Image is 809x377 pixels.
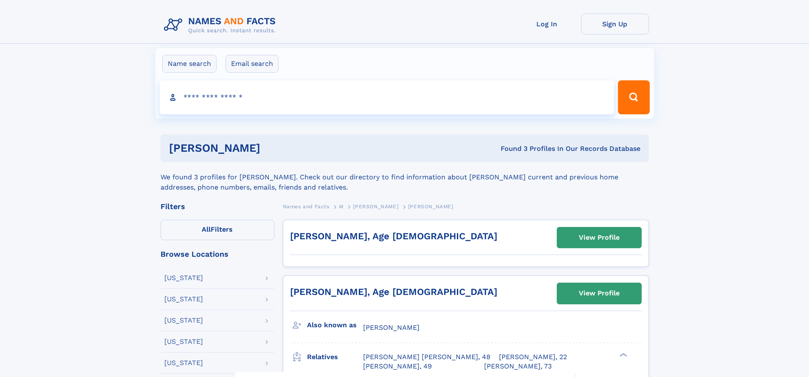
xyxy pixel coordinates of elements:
[381,144,640,153] div: Found 3 Profiles In Our Records Database
[557,283,641,303] a: View Profile
[290,231,497,241] a: [PERSON_NAME], Age [DEMOGRAPHIC_DATA]
[363,352,490,362] a: [PERSON_NAME] [PERSON_NAME], 48
[161,162,649,193] div: We found 3 profiles for [PERSON_NAME]. Check out our directory to find information about [PERSON_...
[499,352,567,362] a: [PERSON_NAME], 22
[484,362,552,371] a: [PERSON_NAME], 73
[169,143,381,153] h1: [PERSON_NAME]
[161,220,274,240] label: Filters
[363,362,432,371] a: [PERSON_NAME], 49
[307,350,363,364] h3: Relatives
[161,203,274,210] div: Filters
[579,228,620,247] div: View Profile
[283,201,330,212] a: Names and Facts
[160,80,615,114] input: search input
[290,286,497,297] a: [PERSON_NAME], Age [DEMOGRAPHIC_DATA]
[226,55,279,73] label: Email search
[164,338,203,345] div: [US_STATE]
[164,296,203,303] div: [US_STATE]
[162,55,217,73] label: Name search
[202,225,211,233] span: All
[164,317,203,324] div: [US_STATE]
[161,250,274,258] div: Browse Locations
[307,318,363,332] h3: Also known as
[161,14,283,37] img: Logo Names and Facts
[353,204,398,210] span: [PERSON_NAME]
[513,14,581,34] a: Log In
[353,201,398,212] a: [PERSON_NAME]
[557,227,641,248] a: View Profile
[339,201,344,212] a: M
[339,204,344,210] span: M
[617,352,628,357] div: ❯
[618,80,649,114] button: Search Button
[164,360,203,366] div: [US_STATE]
[579,283,620,303] div: View Profile
[164,275,203,281] div: [US_STATE]
[581,14,649,34] a: Sign Up
[363,323,420,332] span: [PERSON_NAME]
[408,204,454,210] span: [PERSON_NAME]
